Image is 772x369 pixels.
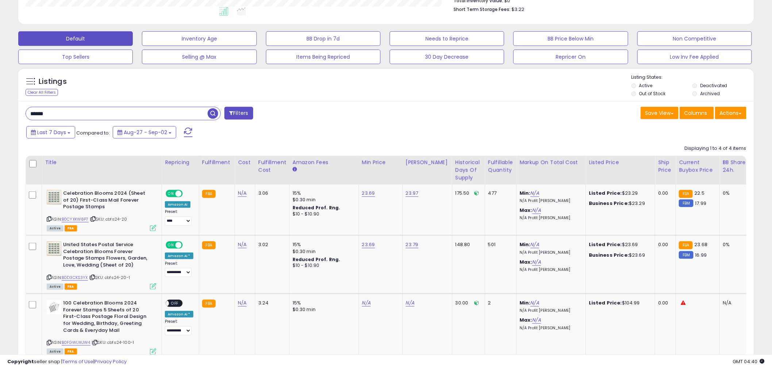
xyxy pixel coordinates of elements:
[293,190,353,197] div: 15%
[700,90,720,97] label: Archived
[695,241,708,248] span: 23.68
[18,50,133,64] button: Top Sellers
[165,311,193,318] div: Amazon AI *
[165,209,193,226] div: Preset:
[455,190,479,197] div: 175.50
[47,300,61,314] img: 41H+HgpI4zL._SL40_.jpg
[182,242,193,248] span: OFF
[532,207,541,214] a: N/A
[406,190,418,197] a: 23.97
[47,225,63,232] span: All listings currently available for purchase on Amazon
[62,358,93,365] a: Terms of Use
[293,241,353,248] div: 15%
[679,251,693,259] small: FBM
[258,241,284,248] div: 3.02
[45,159,159,166] div: Title
[169,300,181,307] span: OFF
[520,259,532,265] b: Max:
[520,198,580,203] p: N/A Profit [PERSON_NAME]
[520,190,530,197] b: Min:
[532,316,541,324] a: N/A
[715,107,746,119] button: Actions
[94,358,127,365] a: Privacy Policy
[520,267,580,272] p: N/A Profit [PERSON_NAME]
[637,50,752,64] button: Low Inv Fee Applied
[455,241,479,248] div: 148.80
[637,31,752,46] button: Non Competitive
[124,129,167,136] span: Aug-27 - Sep-02
[695,200,707,207] span: 17.99
[47,241,61,256] img: 61v2bCqTw+L._SL40_.jpg
[632,74,754,81] p: Listing States:
[7,358,34,365] strong: Copyright
[238,241,247,248] a: N/A
[406,299,414,307] a: N/A
[293,256,340,263] b: Reduced Prof. Rng.
[293,205,340,211] b: Reduced Prof. Rng.
[520,316,532,323] b: Max:
[65,225,77,232] span: FBA
[63,241,152,270] b: United States Postal Service Celebration Blooms Forever Postage Stamps Flowers, Garden, Love, Wed...
[520,308,580,313] p: N/A Profit [PERSON_NAME]
[362,190,375,197] a: 23.69
[113,126,176,139] button: Aug-27 - Sep-02
[165,201,190,208] div: Amazon AI
[589,252,629,259] b: Business Price:
[166,191,175,197] span: ON
[62,275,88,281] a: B0D3CKS3YX
[202,300,216,308] small: FBA
[530,190,539,197] a: N/A
[293,159,356,166] div: Amazon Fees
[639,82,653,89] label: Active
[679,159,717,174] div: Current Buybox Price
[723,300,747,306] div: N/A
[224,107,253,120] button: Filters
[63,300,152,335] b: 100 Celebration Blooms 2024 Forever Stamps 5 Sheets of 20 First-Class Postage Floral Design for W...
[589,190,649,197] div: $23.29
[293,300,353,306] div: 15%
[182,191,193,197] span: OFF
[26,126,75,139] button: Last 7 Days
[589,200,629,207] b: Business Price:
[258,190,284,197] div: 3.06
[47,190,156,230] div: ASIN:
[723,159,749,174] div: BB Share 24h.
[512,6,524,13] span: $3.22
[406,159,449,166] div: [PERSON_NAME]
[266,50,381,64] button: Items Being Repriced
[520,215,580,221] p: N/A Profit [PERSON_NAME]
[362,299,371,307] a: N/A
[266,31,381,46] button: BB Drop in 7d
[238,190,247,197] a: N/A
[520,207,532,214] b: Max:
[532,259,541,266] a: N/A
[18,31,133,46] button: Default
[589,200,649,207] div: $23.29
[455,159,482,182] div: Historical Days Of Supply
[520,299,530,306] b: Min:
[684,109,707,117] span: Columns
[390,31,504,46] button: Needs to Reprice
[47,284,63,290] span: All listings currently available for purchase on Amazon
[293,263,353,269] div: $10 - $10.90
[685,145,746,152] div: Displaying 1 to 4 of 4 items
[695,252,707,259] span: 16.99
[589,299,622,306] b: Listed Price:
[658,300,670,306] div: 0.00
[488,190,511,197] div: 477
[202,190,216,198] small: FBA
[639,90,666,97] label: Out of Stock
[658,241,670,248] div: 0.00
[455,300,479,306] div: 30.00
[142,50,256,64] button: Selling @ Max
[89,275,130,280] span: | SKU: cbfs24-20-1
[62,216,89,222] a: B0CYXKW8P7
[293,306,353,313] div: $0.30 min
[62,339,90,346] a: B0FGWLWJW4
[488,241,511,248] div: 501
[680,107,714,119] button: Columns
[723,241,747,248] div: 0%
[589,159,652,166] div: Listed Price
[293,197,353,203] div: $0.30 min
[658,190,670,197] div: 0.00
